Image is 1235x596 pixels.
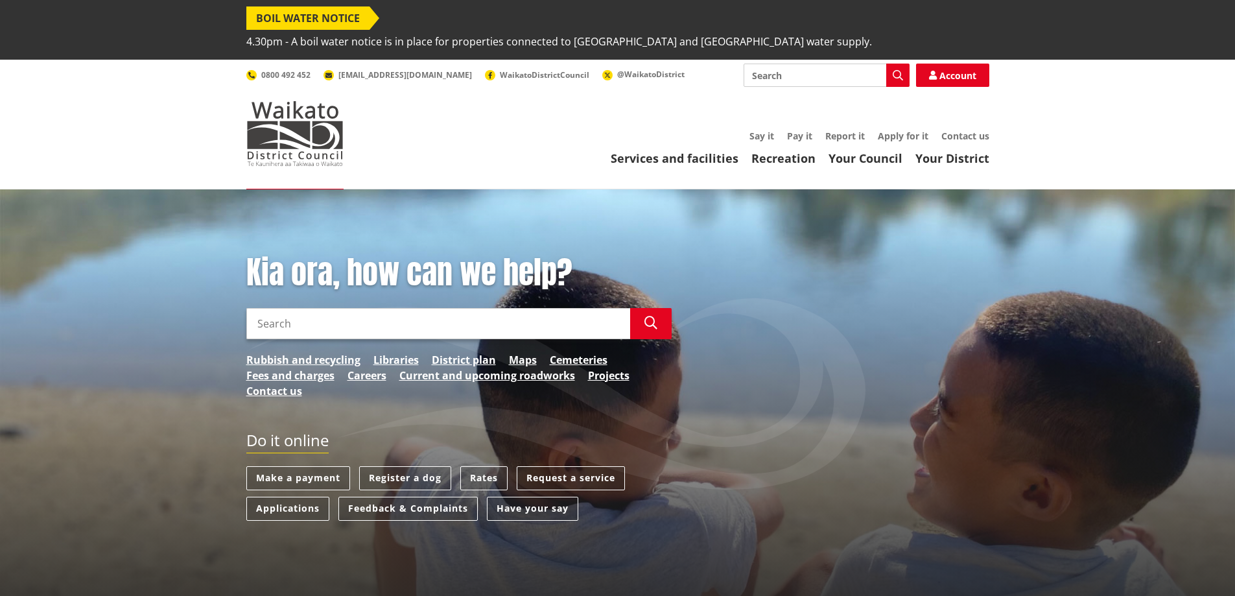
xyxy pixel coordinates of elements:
[246,497,329,521] a: Applications
[749,130,774,142] a: Say it
[246,431,329,454] h2: Do it online
[787,130,812,142] a: Pay it
[338,69,472,80] span: [EMAIL_ADDRESS][DOMAIN_NAME]
[611,150,738,166] a: Services and facilities
[617,69,685,80] span: @WaikatoDistrict
[246,352,360,368] a: Rubbish and recycling
[347,368,386,383] a: Careers
[338,497,478,521] a: Feedback & Complaints
[246,30,872,53] span: 4.30pm - A boil water notice is in place for properties connected to [GEOGRAPHIC_DATA] and [GEOGR...
[246,254,672,292] h1: Kia ora, how can we help?
[373,352,419,368] a: Libraries
[588,368,629,383] a: Projects
[246,101,344,166] img: Waikato District Council - Te Kaunihera aa Takiwaa o Waikato
[399,368,575,383] a: Current and upcoming roadworks
[487,497,578,521] a: Have your say
[323,69,472,80] a: [EMAIL_ADDRESS][DOMAIN_NAME]
[751,150,816,166] a: Recreation
[246,308,630,339] input: Search input
[432,352,496,368] a: District plan
[246,69,311,80] a: 0800 492 452
[878,130,928,142] a: Apply for it
[500,69,589,80] span: WaikatoDistrictCouncil
[246,6,370,30] span: BOIL WATER NOTICE
[460,466,508,490] a: Rates
[359,466,451,490] a: Register a dog
[550,352,607,368] a: Cemeteries
[744,64,910,87] input: Search input
[509,352,537,368] a: Maps
[829,150,902,166] a: Your Council
[915,150,989,166] a: Your District
[485,69,589,80] a: WaikatoDistrictCouncil
[941,130,989,142] a: Contact us
[246,466,350,490] a: Make a payment
[517,466,625,490] a: Request a service
[261,69,311,80] span: 0800 492 452
[246,383,302,399] a: Contact us
[246,368,335,383] a: Fees and charges
[916,64,989,87] a: Account
[602,69,685,80] a: @WaikatoDistrict
[825,130,865,142] a: Report it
